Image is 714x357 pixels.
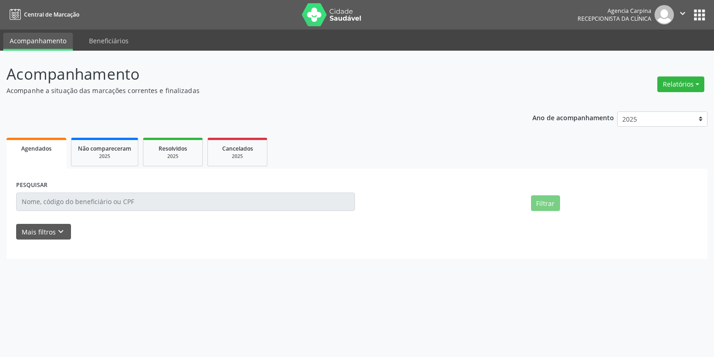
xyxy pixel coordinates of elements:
span: Não compareceram [78,145,131,152]
p: Ano de acompanhamento [532,111,614,123]
input: Nome, código do beneficiário ou CPF [16,193,355,211]
p: Acompanhamento [6,63,497,86]
div: Agencia Carpina [578,7,651,15]
button:  [674,5,691,24]
div: 2025 [150,153,196,160]
button: Filtrar [531,195,560,211]
i: keyboard_arrow_down [56,227,66,237]
span: Recepcionista da clínica [578,15,651,23]
a: Acompanhamento [3,33,73,51]
div: 2025 [78,153,131,160]
p: Acompanhe a situação das marcações correntes e finalizadas [6,86,497,95]
i:  [678,8,688,18]
div: 2025 [214,153,260,160]
a: Central de Marcação [6,7,79,22]
span: Agendados [21,145,52,152]
span: Cancelados [222,145,253,152]
button: Mais filtroskeyboard_arrow_down [16,224,71,240]
span: Central de Marcação [24,11,79,18]
img: img [655,5,674,24]
button: apps [691,7,708,23]
span: Resolvidos [159,145,187,152]
label: PESQUISAR [16,178,47,193]
button: Relatórios [657,76,704,92]
a: Beneficiários [83,33,135,49]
